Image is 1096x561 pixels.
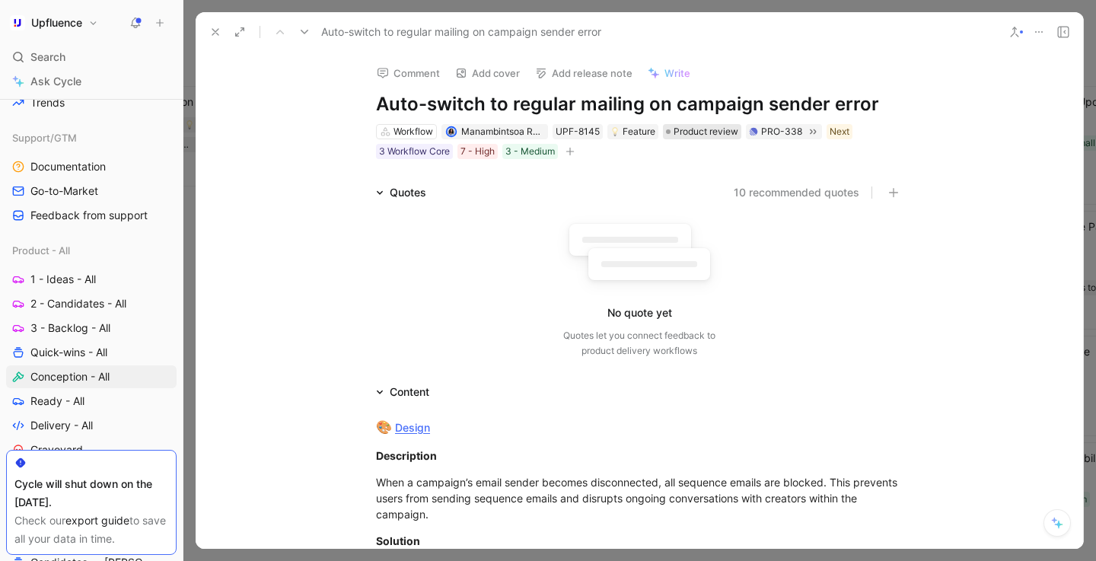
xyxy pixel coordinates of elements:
[556,124,600,139] div: UPF-8145
[370,183,432,202] div: Quotes
[376,449,437,462] strong: Description
[14,512,168,548] div: Check our to save all your data in time.
[6,341,177,364] a: Quick-wins - All
[376,534,420,547] strong: Solution
[14,475,168,512] div: Cycle will shut down on the [DATE].
[30,208,148,223] span: Feedback from support
[321,23,601,41] span: Auto-switch to regular mailing on campaign sender error
[6,126,177,149] div: Support/GTM
[610,124,655,139] div: Feature
[6,180,177,202] a: Go-to-Market
[505,144,555,159] div: 3 - Medium
[30,418,93,433] span: Delivery - All
[607,124,658,139] div: 💡Feature
[376,92,903,116] h1: Auto-switch to regular mailing on campaign sender error
[563,328,715,359] div: Quotes let you connect feedback to product delivery workflows
[30,95,65,110] span: Trends
[6,204,177,227] a: Feedback from support
[30,345,107,360] span: Quick-wins - All
[664,66,690,80] span: Write
[30,159,106,174] span: Documentation
[30,394,84,409] span: Ready - All
[395,421,430,434] a: Design
[30,72,81,91] span: Ask Cycle
[528,62,639,84] button: Add release note
[30,320,110,336] span: 3 - Backlog - All
[6,317,177,339] a: 3 - Backlog - All
[30,442,83,457] span: Graveyard
[6,70,177,93] a: Ask Cycle
[674,124,738,139] span: Product review
[830,124,849,139] div: Next
[390,383,429,401] div: Content
[65,514,129,527] a: export guide
[370,62,447,84] button: Comment
[663,124,741,139] div: Product review
[390,183,426,202] div: Quotes
[460,144,495,159] div: 7 - High
[376,474,903,522] div: When a campaign’s email sender becomes disconnected, all sequence emails are blocked. This preven...
[376,419,392,435] span: 🎨
[6,46,177,69] div: Search
[447,127,455,135] img: avatar
[379,144,450,159] div: 3 Workflow Core
[641,62,697,84] button: Write
[30,183,98,199] span: Go-to-Market
[6,239,177,262] div: Product - All
[6,91,177,114] a: Trends
[30,272,96,287] span: 1 - Ideas - All
[6,268,177,291] a: 1 - Ideas - All
[734,183,859,202] button: 10 recommended quotes
[31,16,82,30] h1: Upfluence
[761,124,802,139] div: PRO-338
[6,414,177,437] a: Delivery - All
[6,365,177,388] a: Conception - All
[12,130,77,145] span: Support/GTM
[30,369,110,384] span: Conception - All
[448,62,527,84] button: Add cover
[393,124,433,139] div: Workflow
[461,126,582,137] span: Manambintsoa RABETRANO
[10,15,25,30] img: Upfluence
[6,292,177,315] a: 2 - Candidates - All
[6,390,177,413] a: Ready - All
[30,296,126,311] span: 2 - Candidates - All
[370,383,435,401] div: Content
[6,155,177,178] a: Documentation
[607,304,672,322] div: No quote yet
[6,438,177,461] a: Graveyard
[6,12,102,33] button: UpfluenceUpfluence
[610,127,620,136] img: 💡
[6,126,177,227] div: Support/GTMDocumentationGo-to-MarketFeedback from support
[12,243,70,258] span: Product - All
[6,239,177,461] div: Product - All1 - Ideas - All2 - Candidates - All3 - Backlog - AllQuick-wins - AllConception - All...
[30,48,65,66] span: Search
